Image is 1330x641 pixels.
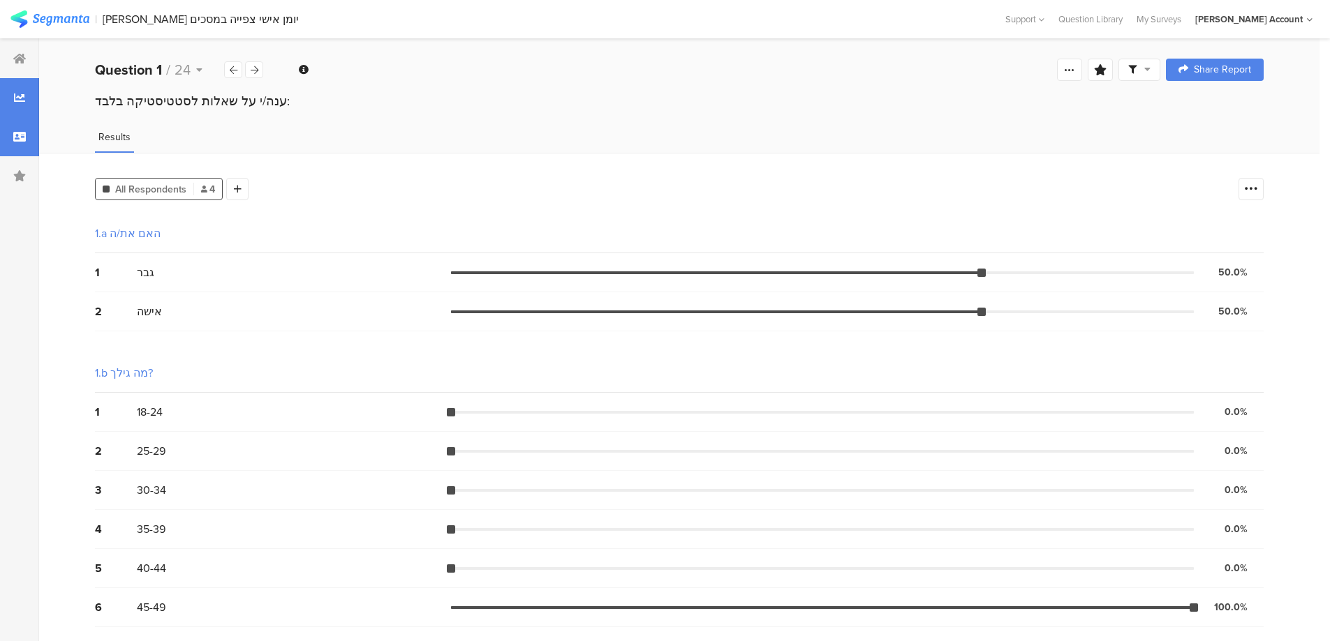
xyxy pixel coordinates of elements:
span: 18-24 [137,404,163,420]
span: All Respondents [115,182,186,197]
div: 4 [95,521,137,537]
div: 3 [95,482,137,498]
div: | [95,11,97,27]
div: 1.b מה גילך? [95,365,153,381]
span: 30-34 [137,482,166,498]
div: 0.0% [1225,522,1248,536]
span: 24 [175,59,191,80]
div: 6 [95,599,137,615]
div: [PERSON_NAME] Account [1195,13,1303,26]
div: 1 [95,404,137,420]
span: 4 [201,182,215,197]
div: 0.0% [1225,444,1248,458]
div: 100.0% [1214,600,1248,614]
b: Question 1 [95,59,162,80]
span: אישה [137,303,162,319]
span: Share Report [1194,65,1251,75]
div: 5 [95,560,137,576]
div: 1.a האם את/ה [95,225,161,241]
span: 35-39 [137,521,165,537]
a: My Surveys [1130,13,1188,26]
div: [PERSON_NAME] יומן אישי צפייה במסכים [103,13,299,26]
div: 50.0% [1218,304,1248,319]
div: 2 [95,303,137,319]
div: 50.0% [1218,265,1248,280]
div: 0.0% [1225,561,1248,575]
div: ענה/י על שאלות לסטטיסטיקה בלבד: [95,92,1264,110]
span: 40-44 [137,560,166,576]
div: 0.0% [1225,405,1248,419]
span: 45-49 [137,599,165,615]
div: Support [1005,8,1044,30]
span: 25-29 [137,443,165,459]
div: 1 [95,264,137,280]
span: / [166,59,170,80]
a: Question Library [1051,13,1130,26]
div: 2 [95,443,137,459]
img: segmanta logo [10,10,89,28]
div: 0.0% [1225,483,1248,497]
span: Results [98,130,131,144]
span: גבר [137,264,154,280]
